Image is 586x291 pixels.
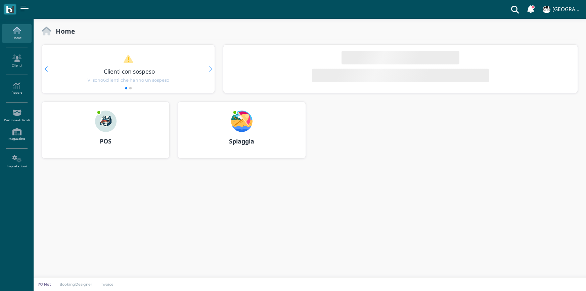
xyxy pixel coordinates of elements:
[103,78,106,83] b: 6
[542,1,582,17] a: ... [GEOGRAPHIC_DATA]
[100,137,111,145] b: POS
[6,6,14,13] img: logo
[178,101,306,167] a: ... Spiaggia
[2,79,31,98] a: Report
[55,54,202,83] a: Clienti con sospeso Vi sono6clienti che hanno un sospeso
[229,137,254,145] b: Spiaggia
[552,7,582,12] h4: [GEOGRAPHIC_DATA]
[2,24,31,43] a: Home
[95,111,117,132] img: ...
[209,67,212,72] div: Next slide
[87,77,169,83] span: Vi sono clienti che hanno un sospeso
[543,6,550,13] img: ...
[538,270,580,285] iframe: Help widget launcher
[2,125,31,144] a: Magazzino
[2,153,31,171] a: Impostazioni
[45,67,48,72] div: Previous slide
[2,107,31,125] a: Gestione Articoli
[2,52,31,70] a: Clienti
[42,45,215,93] div: 1 / 2
[231,111,253,132] img: ...
[51,28,75,35] h2: Home
[42,101,170,167] a: ... POS
[56,68,203,75] h3: Clienti con sospeso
